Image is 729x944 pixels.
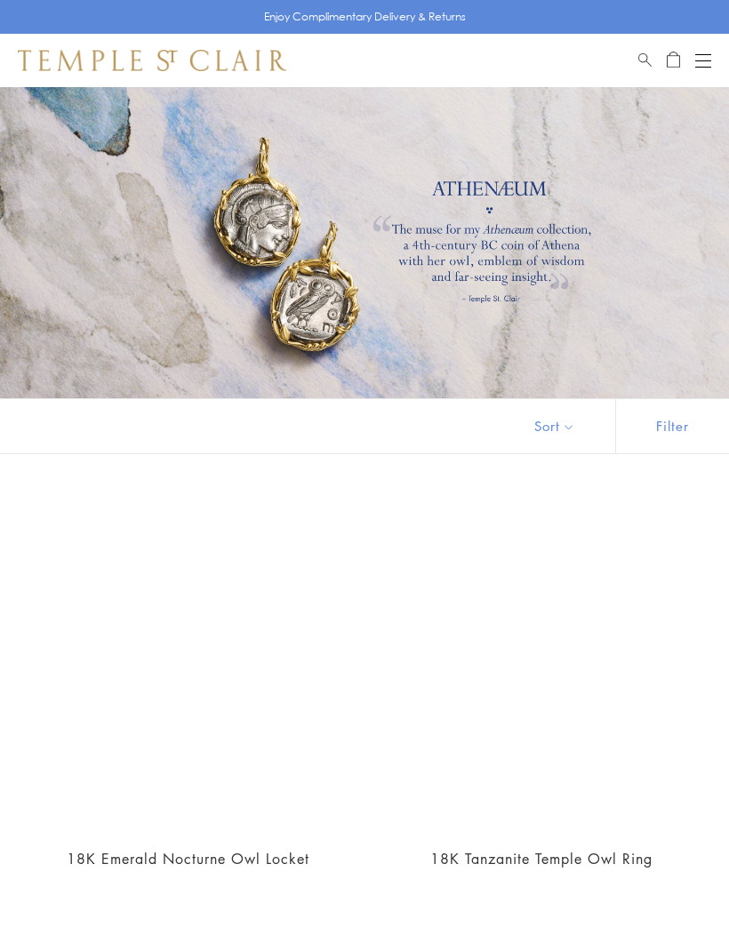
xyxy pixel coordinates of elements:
[638,50,652,71] a: Search
[494,399,615,453] button: Show sort by
[375,499,708,831] a: 18K Tanzanite Temple Owl Ring
[667,50,680,71] a: Open Shopping Bag
[615,399,729,453] button: Show filters
[264,8,466,26] p: Enjoy Complimentary Delivery & Returns
[640,860,711,926] iframe: Gorgias live chat messenger
[430,849,653,868] a: 18K Tanzanite Temple Owl Ring
[21,499,354,831] a: 18K Emerald Nocturne Owl Locket
[695,50,711,71] button: Open navigation
[18,50,286,71] img: Temple St. Clair
[67,849,309,868] a: 18K Emerald Nocturne Owl Locket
